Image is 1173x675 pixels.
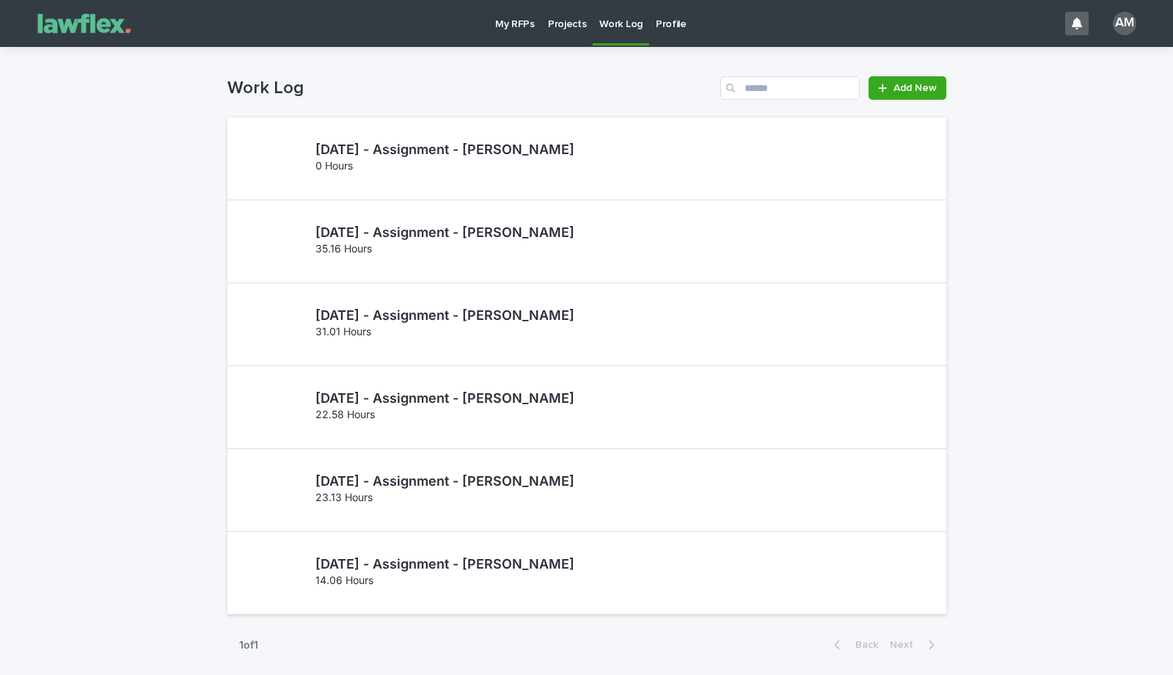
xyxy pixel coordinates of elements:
p: [DATE] - Assignment - [PERSON_NAME] [315,556,632,572]
p: [DATE] - Assignment - [PERSON_NAME] [315,225,631,241]
p: 14.06 Hours [315,574,373,587]
a: Add New [869,76,946,100]
p: 35.16 Hours [315,243,372,255]
span: Back [847,640,878,650]
p: 23.13 Hours [315,492,373,504]
p: 0 Hours [315,160,353,172]
p: [DATE] - Assignment - [PERSON_NAME] [315,390,634,406]
a: [DATE] - Assignment - [PERSON_NAME]23.13 Hours [227,449,946,532]
p: [DATE] - Assignment - [PERSON_NAME] [315,142,612,158]
a: [DATE] - Assignment - [PERSON_NAME]0 Hours [227,117,946,200]
button: Next [884,638,946,652]
a: [DATE] - Assignment - [PERSON_NAME]22.58 Hours [227,366,946,449]
button: Back [822,638,884,652]
a: [DATE] - Assignment - [PERSON_NAME]35.16 Hours [227,200,946,283]
img: Z2zxAcboTASq8Im6hbY4 [29,9,139,38]
p: 31.01 Hours [315,326,371,338]
a: [DATE] - Assignment - [PERSON_NAME]14.06 Hours [227,532,946,615]
p: [DATE] - Assignment - [PERSON_NAME] [315,307,630,324]
input: Search [720,76,860,100]
div: AM [1113,12,1136,35]
h1: Work Log [227,78,715,99]
p: 22.58 Hours [315,409,375,421]
span: Next [890,640,922,650]
span: Add New [894,83,937,93]
p: [DATE] - Assignment - [PERSON_NAME] [315,473,632,489]
p: 1 of 1 [227,627,270,663]
a: [DATE] - Assignment - [PERSON_NAME]31.01 Hours [227,283,946,366]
